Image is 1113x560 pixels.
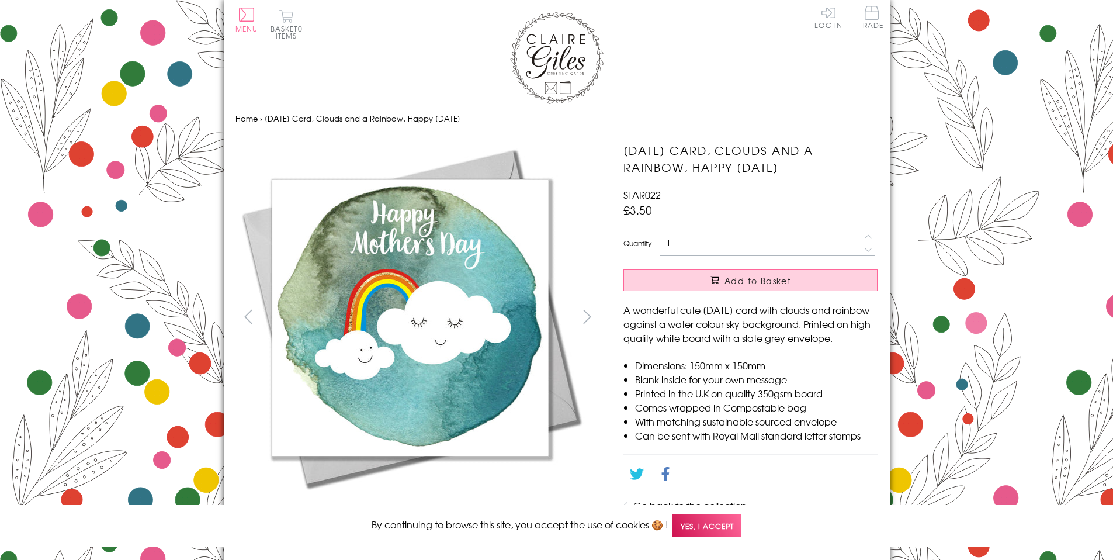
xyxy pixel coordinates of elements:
a: Trade [859,6,884,31]
span: Yes, I accept [672,514,741,537]
img: Mother's Day Card, Clouds and a Rainbow, Happy Mother's Day [235,142,586,493]
button: Add to Basket [623,269,878,291]
label: Quantity [623,238,651,248]
li: Dimensions: 150mm x 150mm [635,358,878,372]
button: next [574,303,600,330]
span: Menu [235,23,258,34]
p: A wonderful cute [DATE] card with clouds and rainbow against a water colour sky background. Print... [623,303,878,345]
a: Log In [814,6,842,29]
span: › [260,113,262,124]
button: prev [235,303,262,330]
li: Can be sent with Royal Mail standard letter stamps [635,428,878,443]
span: £3.50 [623,202,652,218]
span: STAR022 [623,188,661,202]
h1: [DATE] Card, Clouds and a Rainbow, Happy [DATE] [623,142,878,176]
span: [DATE] Card, Clouds and a Rainbow, Happy [DATE] [265,113,460,124]
li: Blank inside for your own message [635,372,878,386]
img: Claire Giles Greetings Cards [510,12,604,104]
span: Trade [859,6,884,29]
a: Home [235,113,258,124]
li: Comes wrapped in Compostable bag [635,400,878,414]
button: Basket0 items [271,9,303,39]
span: 0 items [276,23,303,41]
span: Add to Basket [724,275,791,286]
li: With matching sustainable sourced envelope [635,414,878,428]
nav: breadcrumbs [235,107,878,131]
li: Printed in the U.K on quality 350gsm board [635,386,878,400]
a: Go back to the collection [633,499,747,513]
button: Menu [235,8,258,32]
